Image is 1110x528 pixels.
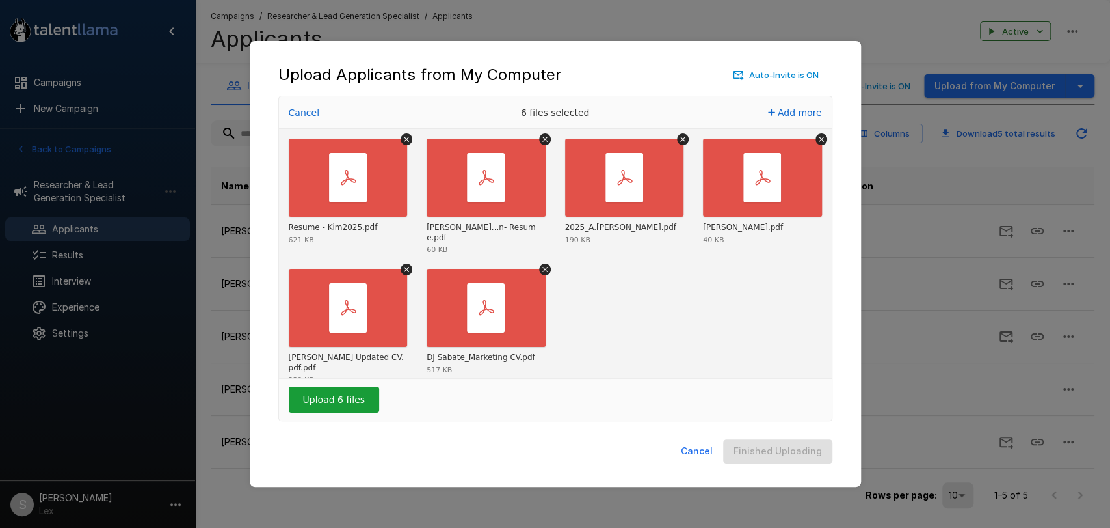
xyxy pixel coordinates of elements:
button: Remove file [401,264,412,275]
span: Add more [778,107,822,118]
button: Cancel [676,439,718,464]
button: Upload 6 files [289,387,379,413]
button: Remove file [539,264,551,275]
div: Mo Salazar Updated CV.pdf.pdf [289,353,404,373]
div: Sean_Ybanez_Resume.pdf [703,223,783,233]
div: Uppy Dashboard [278,96,832,421]
div: Resume - Kim2025.pdf [289,223,378,233]
div: 60 KB [427,246,447,253]
div: 190 KB [565,236,590,243]
div: 517 KB [427,367,452,374]
div: Manalo, Camilla Ann- Resume.pdf [427,223,542,243]
div: Upload Applicants from My Computer [278,64,832,85]
div: 239 KB [289,376,314,383]
div: 2025_A.Querubin.pdf [565,223,676,233]
button: Cancel [285,104,323,122]
div: DJ Sabate_Marketing CV.pdf [427,353,535,363]
button: Remove file [539,133,551,145]
button: Add more files [763,104,827,122]
button: Remove file [401,133,412,145]
div: 6 files selected [458,96,653,129]
div: 621 KB [289,236,314,243]
button: Auto-Invite is ON [730,65,822,85]
button: Remove file [815,133,827,145]
button: Remove file [677,133,689,145]
div: 40 KB [703,236,724,243]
